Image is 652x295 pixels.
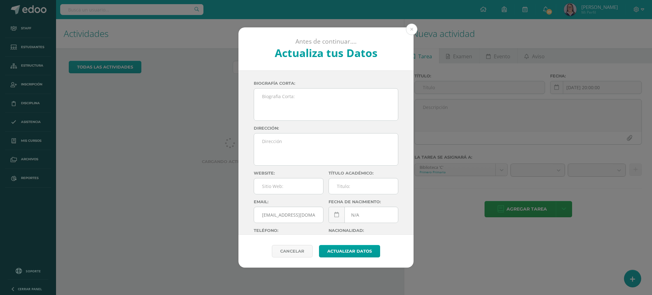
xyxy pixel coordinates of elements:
[254,207,323,223] input: Correo Electronico:
[329,171,398,176] label: Título académico:
[329,199,398,204] label: Fecha de nacimiento:
[254,126,398,131] label: Dirección:
[272,245,313,257] a: Cancelar
[329,178,398,194] input: Titulo:
[254,199,323,204] label: Email:
[319,245,380,257] button: Actualizar datos
[254,178,323,194] input: Sitio Web:
[256,46,397,60] h2: Actualiza tus Datos
[256,38,397,46] p: Antes de continuar....
[254,171,323,176] label: Website:
[329,228,398,233] label: Nacionalidad:
[254,228,323,233] label: Teléfono:
[329,207,398,223] input: Fecha de Nacimiento:
[254,81,398,86] label: Biografía corta:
